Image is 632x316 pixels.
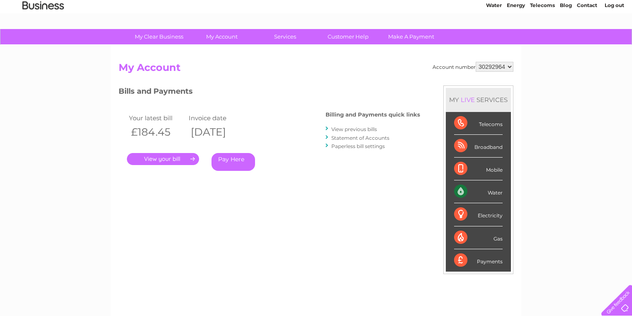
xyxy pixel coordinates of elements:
div: LIVE [459,96,476,104]
a: Statement of Accounts [331,135,389,141]
th: [DATE] [187,124,246,141]
h3: Bills and Payments [119,85,420,100]
a: Customer Help [314,29,382,44]
a: 0333 014 3131 [476,4,533,15]
div: Clear Business is a trading name of Verastar Limited (registered in [GEOGRAPHIC_DATA] No. 3667643... [121,5,513,40]
a: Blog [560,35,572,41]
div: Mobile [454,158,503,180]
a: Contact [577,35,597,41]
h4: Billing and Payments quick links [326,112,420,118]
th: £184.45 [127,124,187,141]
a: Telecoms [530,35,555,41]
div: MY SERVICES [446,88,511,112]
div: Broadband [454,135,503,158]
a: Paperless bill settings [331,143,385,149]
td: Your latest bill [127,112,187,124]
td: Invoice date [187,112,246,124]
a: Energy [507,35,525,41]
a: Pay Here [211,153,255,171]
a: My Clear Business [125,29,193,44]
a: My Account [188,29,256,44]
a: Services [251,29,319,44]
div: Gas [454,226,503,249]
a: Make A Payment [377,29,445,44]
div: Water [454,180,503,203]
div: Telecoms [454,112,503,135]
h2: My Account [119,62,513,78]
div: Payments [454,249,503,272]
a: Water [486,35,502,41]
a: Log out [605,35,624,41]
a: . [127,153,199,165]
div: Account number [433,62,513,72]
img: logo.png [22,22,64,47]
a: View previous bills [331,126,377,132]
div: Electricity [454,203,503,226]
